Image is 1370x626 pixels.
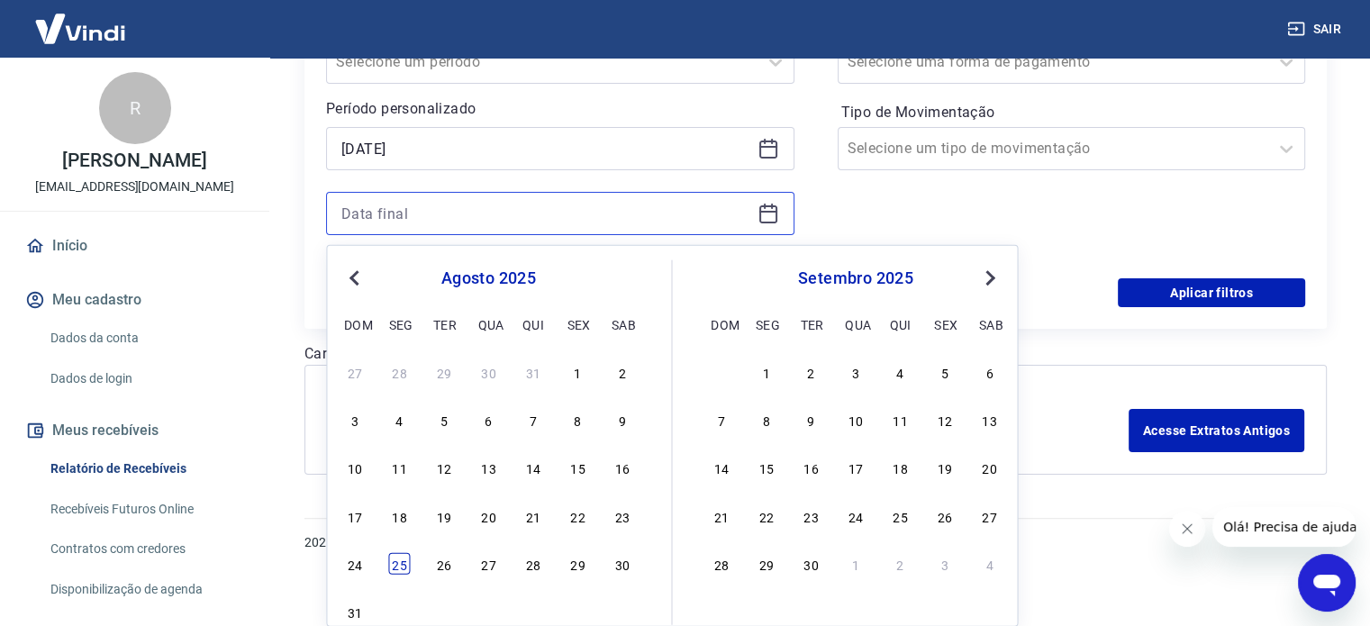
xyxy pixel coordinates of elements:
[756,361,777,383] div: Choose segunda-feira, 1 de setembro de 2025
[612,601,633,622] div: Choose sábado, 6 de setembro de 2025
[344,504,366,526] div: Choose domingo, 17 de agosto de 2025
[890,313,912,334] div: qui
[612,313,633,334] div: sab
[567,409,588,431] div: Choose sexta-feira, 8 de agosto de 2025
[711,504,732,526] div: Choose domingo, 21 de setembro de 2025
[979,409,1001,431] div: Choose sábado, 13 de setembro de 2025
[1298,554,1356,612] iframe: Botão para abrir a janela de mensagens
[344,313,366,334] div: dom
[890,553,912,575] div: Choose quinta-feira, 2 de outubro de 2025
[934,553,956,575] div: Choose sexta-feira, 3 de outubro de 2025
[934,361,956,383] div: Choose sexta-feira, 5 de setembro de 2025
[800,313,821,334] div: ter
[522,601,544,622] div: Choose quinta-feira, 4 de setembro de 2025
[341,135,750,162] input: Data inicial
[522,504,544,526] div: Choose quinta-feira, 21 de agosto de 2025
[890,457,912,478] div: Choose quinta-feira, 18 de setembro de 2025
[756,553,777,575] div: Choose segunda-feira, 29 de setembro de 2025
[756,457,777,478] div: Choose segunda-feira, 15 de setembro de 2025
[433,457,455,478] div: Choose terça-feira, 12 de agosto de 2025
[62,151,206,170] p: [PERSON_NAME]
[709,358,1003,576] div: month 2025-09
[612,504,633,526] div: Choose sábado, 23 de agosto de 2025
[711,361,732,383] div: Choose domingo, 31 de agosto de 2025
[612,553,633,575] div: Choose sábado, 30 de agosto de 2025
[567,313,588,334] div: sex
[979,361,1001,383] div: Choose sábado, 6 de setembro de 2025
[800,409,821,431] div: Choose terça-feira, 9 de setembro de 2025
[800,553,821,575] div: Choose terça-feira, 30 de setembro de 2025
[344,601,366,622] div: Choose domingo, 31 de agosto de 2025
[800,504,821,526] div: Choose terça-feira, 23 de setembro de 2025
[612,361,633,383] div: Choose sábado, 2 de agosto de 2025
[890,504,912,526] div: Choose quinta-feira, 25 de setembro de 2025
[11,13,151,27] span: Olá! Precisa de ajuda?
[389,361,411,383] div: Choose segunda-feira, 28 de julho de 2025
[477,504,499,526] div: Choose quarta-feira, 20 de agosto de 2025
[22,226,248,266] a: Início
[477,457,499,478] div: Choose quarta-feira, 13 de agosto de 2025
[389,553,411,575] div: Choose segunda-feira, 25 de agosto de 2025
[711,457,732,478] div: Choose domingo, 14 de setembro de 2025
[934,409,956,431] div: Choose sexta-feira, 12 de setembro de 2025
[979,457,1001,478] div: Choose sábado, 20 de setembro de 2025
[567,457,588,478] div: Choose sexta-feira, 15 de agosto de 2025
[711,553,732,575] div: Choose domingo, 28 de setembro de 2025
[845,457,866,478] div: Choose quarta-feira, 17 de setembro de 2025
[22,280,248,320] button: Meu cadastro
[567,504,588,526] div: Choose sexta-feira, 22 de agosto de 2025
[567,553,588,575] div: Choose sexta-feira, 29 de agosto de 2025
[304,533,1327,552] p: 2025 ©
[35,177,234,196] p: [EMAIL_ADDRESS][DOMAIN_NAME]
[845,504,866,526] div: Choose quarta-feira, 24 de setembro de 2025
[477,601,499,622] div: Choose quarta-feira, 3 de setembro de 2025
[890,409,912,431] div: Choose quinta-feira, 11 de setembro de 2025
[389,409,411,431] div: Choose segunda-feira, 4 de agosto de 2025
[344,553,366,575] div: Choose domingo, 24 de agosto de 2025
[433,553,455,575] div: Choose terça-feira, 26 de agosto de 2025
[344,409,366,431] div: Choose domingo, 3 de agosto de 2025
[343,268,365,289] button: Previous Month
[477,553,499,575] div: Choose quarta-feira, 27 de agosto de 2025
[344,457,366,478] div: Choose domingo, 10 de agosto de 2025
[1169,511,1205,547] iframe: Fechar mensagem
[567,361,588,383] div: Choose sexta-feira, 1 de agosto de 2025
[433,601,455,622] div: Choose terça-feira, 2 de setembro de 2025
[934,313,956,334] div: sex
[43,450,248,487] a: Relatório de Recebíveis
[711,409,732,431] div: Choose domingo, 7 de setembro de 2025
[800,457,821,478] div: Choose terça-feira, 16 de setembro de 2025
[890,361,912,383] div: Choose quinta-feira, 4 de setembro de 2025
[22,1,139,56] img: Vindi
[979,313,1001,334] div: sab
[522,457,544,478] div: Choose quinta-feira, 14 de agosto de 2025
[433,504,455,526] div: Choose terça-feira, 19 de agosto de 2025
[389,457,411,478] div: Choose segunda-feira, 11 de agosto de 2025
[389,504,411,526] div: Choose segunda-feira, 18 de agosto de 2025
[1129,409,1304,452] a: Acesse Extratos Antigos
[756,409,777,431] div: Choose segunda-feira, 8 de setembro de 2025
[99,72,171,144] div: R
[612,409,633,431] div: Choose sábado, 9 de agosto de 2025
[800,361,821,383] div: Choose terça-feira, 2 de setembro de 2025
[756,504,777,526] div: Choose segunda-feira, 22 de setembro de 2025
[934,504,956,526] div: Choose sexta-feira, 26 de setembro de 2025
[304,343,1327,365] p: Carregando...
[1284,13,1348,46] button: Sair
[567,601,588,622] div: Choose sexta-feira, 5 de setembro de 2025
[477,361,499,383] div: Choose quarta-feira, 30 de julho de 2025
[389,313,411,334] div: seg
[43,571,248,608] a: Disponibilização de agenda
[43,360,248,397] a: Dados de login
[1118,278,1305,307] button: Aplicar filtros
[326,98,794,120] p: Período personalizado
[756,313,777,334] div: seg
[341,200,750,227] input: Data final
[522,313,544,334] div: qui
[845,361,866,383] div: Choose quarta-feira, 3 de setembro de 2025
[477,313,499,334] div: qua
[433,361,455,383] div: Choose terça-feira, 29 de julho de 2025
[433,313,455,334] div: ter
[43,320,248,357] a: Dados da conta
[934,457,956,478] div: Choose sexta-feira, 19 de setembro de 2025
